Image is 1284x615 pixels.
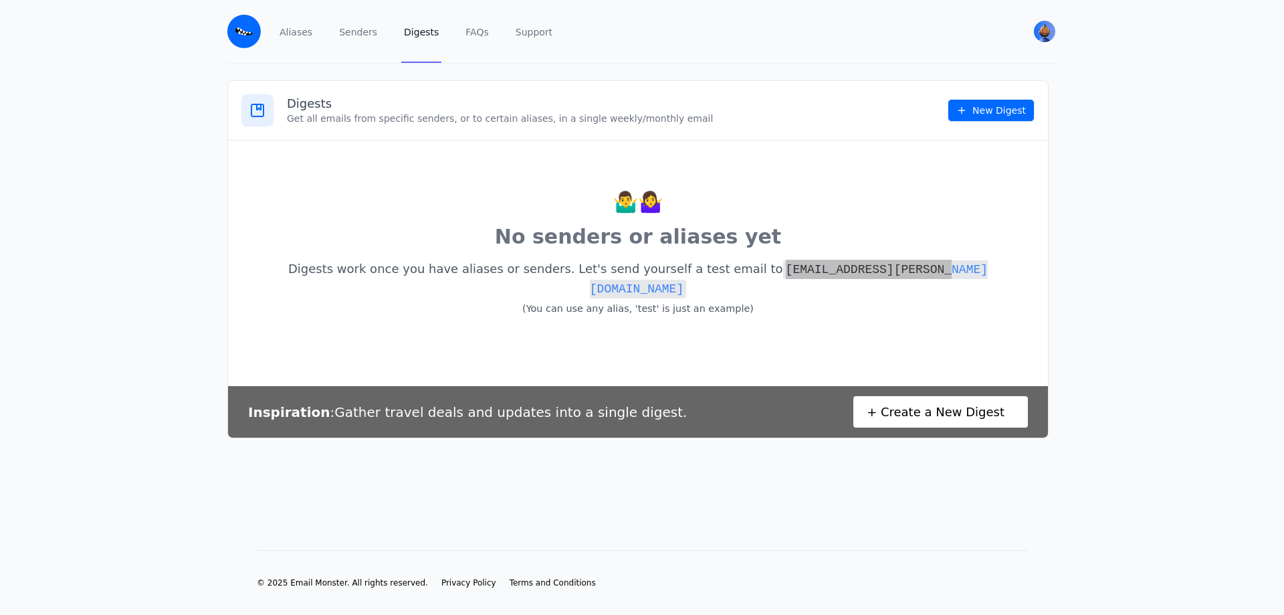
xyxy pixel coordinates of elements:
[227,15,261,48] img: Email Monster
[287,112,948,125] p: Get all emails from specific senders, or to certain aliases, in a single weekly/monthly email
[248,403,687,422] p: :
[287,96,948,112] h3: Digests
[241,257,1035,321] p: Digests work once you have aliases or senders. Let's send yourself a test email to
[510,578,596,588] span: Terms and Conditions
[867,403,1004,421] span: + Create a New Digest
[948,99,1035,122] a: New Digest
[241,187,1035,217] p: 🤷‍♂️🤷‍♀️
[257,578,428,588] li: © 2025 Email Monster. All rights reserved.
[1033,19,1057,43] button: User menu
[590,262,988,295] a: [EMAIL_ADDRESS][PERSON_NAME][DOMAIN_NAME]
[241,222,1035,252] p: No senders or aliases yet
[853,396,1028,428] a: + Create a New Digest
[441,578,496,588] span: Privacy Policy
[441,578,496,588] a: Privacy Policy
[248,404,330,420] b: Inspiration
[522,303,754,314] small: (You can use any alias, 'test' is just an example)
[334,404,687,420] span: Gather travel deals and updates into a single digest.
[1034,21,1055,42] img: Boby's Avatar
[590,260,988,298] code: [EMAIL_ADDRESS][PERSON_NAME][DOMAIN_NAME]
[510,578,596,588] a: Terms and Conditions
